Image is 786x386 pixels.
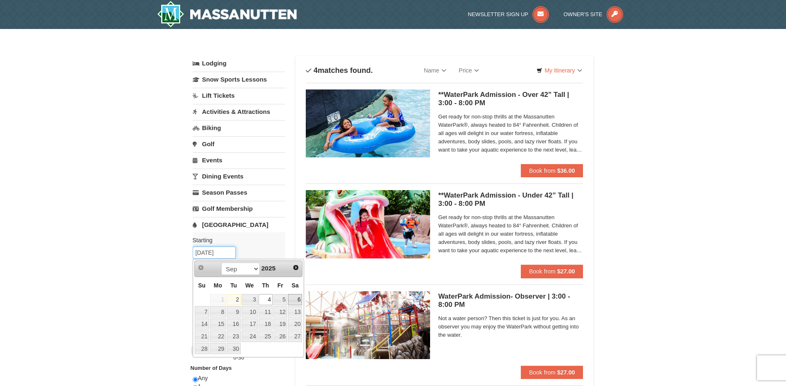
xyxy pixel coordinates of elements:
span: Thursday [262,282,269,289]
span: Newsletter Sign Up [468,11,528,17]
a: 8 [210,306,226,318]
a: Snow Sports Lessons [193,72,285,87]
a: Season Passes [193,185,285,200]
span: Sunday [198,282,206,289]
a: 18 [259,318,273,330]
label: - [193,354,285,362]
span: Get ready for non-stop thrills at the Massanutten WaterPark®, always heated to 84° Fahrenheit. Ch... [438,113,583,154]
span: Saturday [292,282,299,289]
strong: $36.00 [557,167,575,174]
span: Book from [529,369,556,376]
a: 21 [195,331,209,342]
span: Owner's Site [564,11,602,17]
a: Dining Events [193,169,285,184]
h5: **WaterPark Admission - Under 42” Tall | 3:00 - 8:00 PM [438,191,583,208]
span: Prev [198,264,204,271]
a: 12 [273,306,288,318]
a: 26 [273,331,288,342]
span: 1 [210,294,226,306]
span: Next [293,264,299,271]
a: 7 [195,306,209,318]
a: Golf Membership [193,201,285,216]
span: Book from [529,167,556,174]
a: 14 [195,318,209,330]
a: 10 [242,306,258,318]
a: 15 [210,318,226,330]
a: Next [290,262,302,273]
button: Book from $27.00 [521,366,583,379]
strong: Number of Days [191,365,232,371]
a: 3 [242,294,258,306]
span: Get ready for non-stop thrills at the Massanutten WaterPark®, always heated to 84° Fahrenheit. Ch... [438,213,583,255]
a: 25 [259,331,273,342]
button: Book from $36.00 [521,164,583,177]
a: 4 [259,294,273,306]
a: My Itinerary [531,64,587,77]
a: 22 [210,331,226,342]
span: 0 [233,355,236,361]
a: Golf [193,136,285,152]
a: Prev [196,262,207,273]
a: 17 [242,318,258,330]
h4: matches found. [306,66,373,75]
span: 36 [238,355,244,361]
span: Wednesday [245,282,254,289]
a: 9 [227,306,241,318]
a: 2 [227,294,241,306]
img: Massanutten Resort Logo [157,1,297,27]
a: Owner's Site [564,11,623,17]
a: Newsletter Sign Up [468,11,549,17]
a: 20 [288,318,302,330]
a: 24 [242,331,258,342]
a: 11 [259,306,273,318]
a: [GEOGRAPHIC_DATA] [193,217,285,232]
a: Lift Tickets [193,88,285,103]
a: 28 [195,343,209,355]
span: Monday [214,282,222,289]
a: Events [193,152,285,168]
label: Starting [193,236,279,244]
h5: WaterPark Admission- Observer | 3:00 - 8:00 PM [438,292,583,309]
span: 2025 [261,265,276,272]
h5: **WaterPark Admission - Over 42” Tall | 3:00 - 8:00 PM [438,91,583,107]
a: Lodging [193,56,285,71]
a: 29 [210,343,226,355]
img: 6619917-1062-d161e022.jpg [306,190,430,258]
a: Biking [193,120,285,135]
button: Book from $27.00 [521,265,583,278]
span: Friday [278,282,283,289]
a: 13 [288,306,302,318]
span: Tuesday [230,282,237,289]
a: 6 [288,294,302,306]
span: 4 [314,66,318,75]
a: Price [452,62,485,79]
span: Not a water person? Then this ticket is just for you. As an observer you may enjoy the WaterPark ... [438,314,583,339]
img: 6619917-1058-293f39d8.jpg [306,89,430,157]
img: 6619917-1066-60f46fa6.jpg [306,291,430,359]
a: Massanutten Resort [157,1,297,27]
a: 19 [273,318,288,330]
a: 5 [273,294,288,306]
a: Name [418,62,452,79]
strong: $27.00 [557,268,575,275]
strong: $27.00 [557,369,575,376]
a: 16 [227,318,241,330]
a: 30 [227,343,241,355]
span: Book from [529,268,556,275]
a: 23 [227,331,241,342]
a: 27 [288,331,302,342]
a: Activities & Attractions [193,104,285,119]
